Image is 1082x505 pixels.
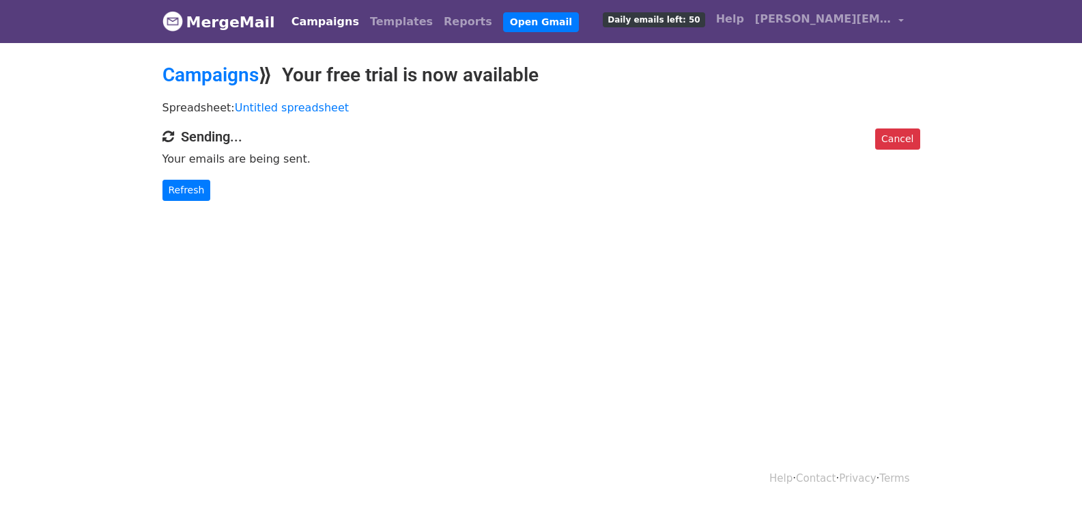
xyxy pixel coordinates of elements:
[438,8,498,36] a: Reports
[162,8,275,36] a: MergeMail
[1014,439,1082,505] iframe: Chat Widget
[162,128,920,145] h4: Sending...
[162,152,920,166] p: Your emails are being sent.
[597,5,710,33] a: Daily emails left: 50
[711,5,750,33] a: Help
[603,12,704,27] span: Daily emails left: 50
[796,472,836,484] a: Contact
[875,128,920,150] a: Cancel
[162,100,920,115] p: Spreadsheet:
[839,472,876,484] a: Privacy
[879,472,909,484] a: Terms
[286,8,365,36] a: Campaigns
[503,12,579,32] a: Open Gmail
[162,180,211,201] a: Refresh
[769,472,793,484] a: Help
[162,64,920,87] h2: ⟫ Your free trial is now available
[235,101,349,114] a: Untitled spreadsheet
[365,8,438,36] a: Templates
[750,5,909,38] a: [PERSON_NAME][EMAIL_ADDRESS][DOMAIN_NAME]
[162,64,259,86] a: Campaigns
[162,11,183,31] img: MergeMail logo
[755,11,892,27] span: [PERSON_NAME][EMAIL_ADDRESS][DOMAIN_NAME]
